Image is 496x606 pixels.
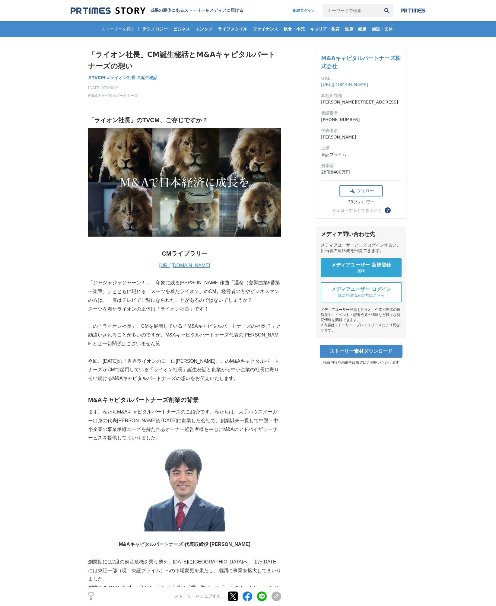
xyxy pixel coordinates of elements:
span: #TVCM [88,75,105,80]
a: 飲食・小売 [281,21,307,37]
a: キャリア・教育 [308,21,342,37]
dd: [PHONE_NUMBER] [321,116,401,123]
span: テクノロジー [140,26,170,32]
strong: 「ライオン社長」のTVCM、ご存じですか？ [88,117,208,123]
span: 医療・健康 [343,26,369,32]
a: #ライオン社長 [107,75,135,81]
span: #ライオン社長 [107,75,135,80]
span: ？ [386,208,390,212]
a: 医療・健康 [343,21,369,37]
dt: 上場 [321,145,401,151]
a: ビジネス [171,21,192,37]
strong: M&Aキャピタルパートナーズ創業の背景 [88,397,199,403]
a: ファイナンス [250,21,281,37]
a: M&Aキャピタルパートナーズ株式会社 [321,55,401,69]
h2: CMライブラリー [88,249,281,258]
dt: URL [321,75,401,81]
a: #誕生秘話 [137,75,157,81]
img: 成果の裏側にあるストーリーをメディアに届ける [71,7,145,15]
span: 既に登録済みの方はこちら [338,293,385,298]
p: ストーリーをシェアする [174,594,221,599]
a: 配信ログイン [287,4,321,17]
img: thumbnail_12bfc0f0-1449-11ed-962b-9bea4e3f863f.jpg [139,442,230,531]
dt: 電話番号 [321,110,401,116]
h2: 成果の裏側にあるストーリーをメディアに届ける [150,8,243,13]
div: メディア問い合わせ先 [321,231,402,238]
dd: 東証プライム [321,151,401,158]
img: thumbnail_a370c600-1309-11ed-8ec6-0fc05108907d.jpg [88,128,281,237]
button: フォロー [339,185,383,196]
span: [DATE] 07時30分 [88,85,138,91]
p: スーツを着たライオンの正体は「ライオン社長」です！ [88,305,281,314]
span: 施設・団体 [369,26,395,32]
span: ファイナンス [250,26,281,32]
p: まず、私たちM&Aキャピタルパートナーズのご紹介です。私たちは、大手ハウスメーカー出身の代表[PERSON_NAME]が[DATE]に創業した会社で、創業以来一貫して中堅・中小企業の事業承継ニー... [88,408,281,442]
strong: M&Aキャピタルパートナーズ 代表取締役 [PERSON_NAME] [119,542,250,547]
a: メディアユーザー 新規登録 無料 [321,258,402,277]
button: 検索 [380,4,393,17]
span: メディアユーザー ログイン [331,286,391,293]
a: M&Aキャピタルパートナーズ [88,93,138,98]
img: prtimes [401,8,425,13]
a: [URL][DOMAIN_NAME] [321,82,368,87]
span: 飲食・小売 [281,26,307,32]
a: エンタメ [193,21,215,37]
a: [URL][DOMAIN_NAME] [159,263,210,268]
p: 創業期には2度の倒産危機を乗り越え、[DATE]に[GEOGRAPHIC_DATA]へ、また[DATE]には東証一部（現：東証プライム）への市場変更を果たし、順調に事業を拡大してまいりました。 [88,558,281,584]
span: メディアユーザー 新規登録 [331,262,391,268]
p: 「ジャジャジャジャーン！」、印象に残る[PERSON_NAME]作曲「運命（交響曲第5番第一楽章）」とともに現れる「スーツを着たライオン」のCM。経営者の方やビジネスマンの方は、一度はテレビでご... [88,279,281,305]
input: キーワードで検索 [323,4,380,17]
a: #TVCM [88,75,105,81]
span: ライフスタイル [215,26,250,32]
dd: [PERSON_NAME][STREET_ADDRESS] [321,99,401,105]
a: 成果の裏側にあるストーリーをメディアに届ける 成果の裏側にあるストーリーをメディアに届ける [71,7,243,15]
button: ？ [385,207,391,213]
h1: 「ライオン社長」CM誕生秘話とM&Aキャピタルパートナーズの想い [88,49,281,72]
dd: 28億8400万円 [321,169,401,175]
p: 今回、[DATE]の「世界ライオンの日」に[PERSON_NAME]、このM&AキャピタルパートナーズがCMで起用している「ライオン社長」誕生秘話と創業から中小企業の社長に寄りそい続けるM&Aキ... [88,357,281,383]
dt: 本社所在地 [321,93,401,99]
p: この「ライオン社長」、CMを展開している「M&Aキャピタルパートナーズの社長!？」と勘違いされることが多いのですが、M&Aキャピタルパートナーズ代表の[PERSON_NAME]とは一切関係はござ... [88,322,281,348]
div: フォローするとできること [332,208,382,212]
a: ライフスタイル [215,21,250,37]
span: 無料 [357,268,365,274]
span: ビジネス [171,26,192,32]
dd: [PERSON_NAME] [321,134,401,140]
a: 施設・団体 [369,21,395,37]
span: エンタメ [193,26,215,32]
a: テクノロジー [140,21,170,37]
p: 掲載内容や画像等は報道にご利用いただけます [316,360,406,365]
a: ストーリー素材ダウンロード [320,345,402,358]
dt: 代表者名 [321,128,401,134]
span: #誕生秘話 [137,75,157,80]
dt: 資本金 [321,163,401,169]
p: 8 [88,598,94,601]
div: 39フォロワー [339,199,383,205]
span: キャリア・教育 [308,26,342,32]
div: メディアユーザーとしてログインすると、担当者の連絡先を閲覧できます。 [321,243,402,254]
div: メディアユーザー登録を行うと、企業担当者の連絡先や、イベント・記者会見の情報など様々な特記情報を閲覧できます。 ※内容はストーリー・プレスリリースにより異なります。 [321,307,402,333]
a: メディアユーザー ログイン 既に登録済みの方はこちら [321,282,402,302]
